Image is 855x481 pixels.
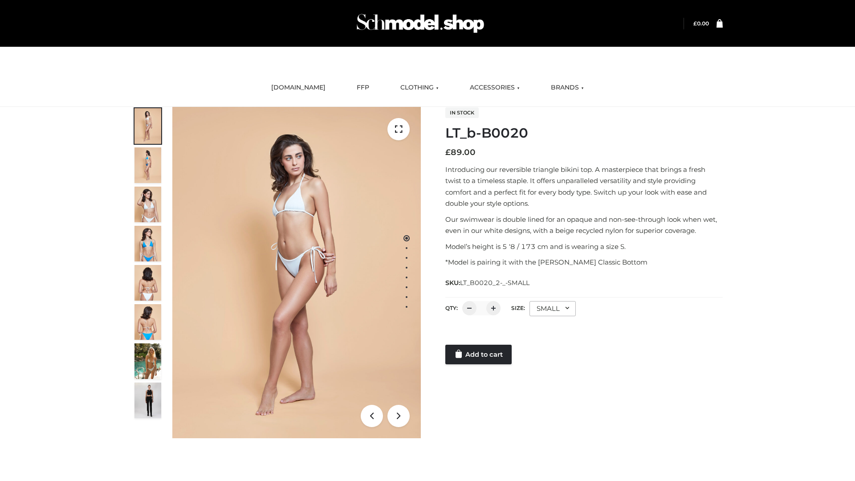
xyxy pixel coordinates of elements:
img: 49df5f96394c49d8b5cbdcda3511328a.HD-1080p-2.5Mbps-49301101_thumbnail.jpg [134,383,161,418]
img: ArielClassicBikiniTop_CloudNine_AzureSky_OW114ECO_4-scaled.jpg [134,226,161,261]
label: Size: [511,305,525,311]
a: CLOTHING [394,78,445,98]
p: *Model is pairing it with the [PERSON_NAME] Classic Bottom [445,257,723,268]
a: £0.00 [693,20,709,27]
bdi: 89.00 [445,147,476,157]
span: SKU: [445,277,530,288]
bdi: 0.00 [693,20,709,27]
img: Schmodel Admin 964 [354,6,487,41]
a: Add to cart [445,345,512,364]
a: FFP [350,78,376,98]
p: Our swimwear is double lined for an opaque and non-see-through look when wet, even in our white d... [445,214,723,236]
img: ArielClassicBikiniTop_CloudNine_AzureSky_OW114ECO_2-scaled.jpg [134,147,161,183]
a: ACCESSORIES [463,78,526,98]
img: ArielClassicBikiniTop_CloudNine_AzureSky_OW114ECO_1 [172,107,421,438]
p: Introducing our reversible triangle bikini top. A masterpiece that brings a fresh twist to a time... [445,164,723,209]
a: [DOMAIN_NAME] [265,78,332,98]
span: £ [445,147,451,157]
img: ArielClassicBikiniTop_CloudNine_AzureSky_OW114ECO_8-scaled.jpg [134,304,161,340]
h1: LT_b-B0020 [445,125,723,141]
img: Arieltop_CloudNine_AzureSky2.jpg [134,343,161,379]
a: BRANDS [544,78,590,98]
span: £ [693,20,697,27]
span: LT_B0020_2-_-SMALL [460,279,529,287]
div: SMALL [529,301,576,316]
img: ArielClassicBikiniTop_CloudNine_AzureSky_OW114ECO_3-scaled.jpg [134,187,161,222]
img: ArielClassicBikiniTop_CloudNine_AzureSky_OW114ECO_7-scaled.jpg [134,265,161,301]
p: Model’s height is 5 ‘8 / 173 cm and is wearing a size S. [445,241,723,253]
span: In stock [445,107,479,118]
label: QTY: [445,305,458,311]
img: ArielClassicBikiniTop_CloudNine_AzureSky_OW114ECO_1-scaled.jpg [134,108,161,144]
